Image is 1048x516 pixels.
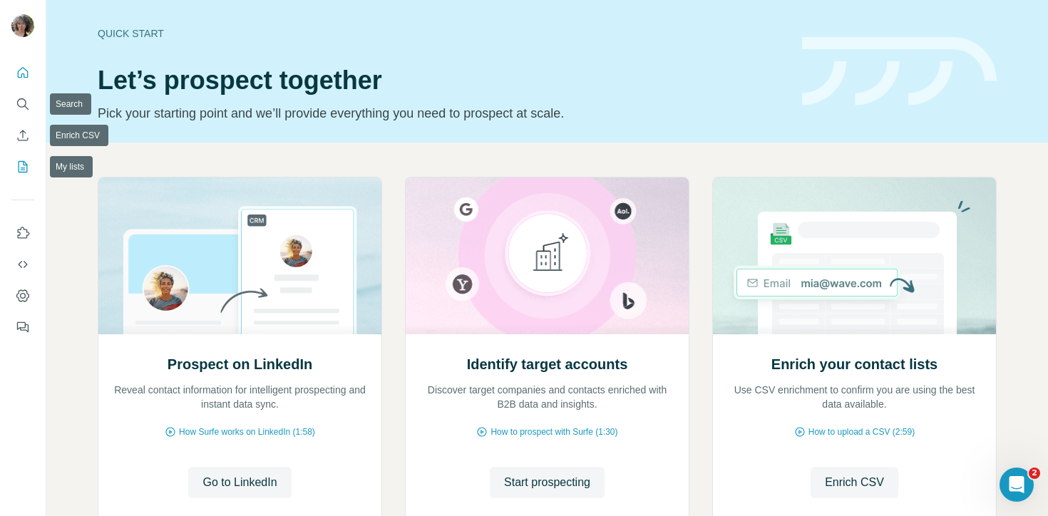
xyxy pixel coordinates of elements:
[11,220,34,246] button: Use Surfe on LinkedIn
[11,60,34,86] button: Quick start
[1000,468,1034,502] iframe: Intercom live chat
[11,14,34,37] img: Avatar
[490,467,605,498] button: Start prospecting
[420,383,674,411] p: Discover target companies and contacts enriched with B2B data and insights.
[98,26,785,41] div: Quick start
[11,283,34,309] button: Dashboard
[113,383,367,411] p: Reveal contact information for intelligent prospecting and instant data sync.
[98,177,382,334] img: Prospect on LinkedIn
[98,103,785,123] p: Pick your starting point and we’ll provide everything you need to prospect at scale.
[168,354,312,374] h2: Prospect on LinkedIn
[771,354,937,374] h2: Enrich your contact lists
[467,354,628,374] h2: Identify target accounts
[11,314,34,340] button: Feedback
[11,123,34,148] button: Enrich CSV
[802,37,997,106] img: banner
[811,467,898,498] button: Enrich CSV
[712,177,997,334] img: Enrich your contact lists
[504,474,590,491] span: Start prospecting
[405,177,689,334] img: Identify target accounts
[490,425,617,438] span: How to prospect with Surfe (1:30)
[202,474,277,491] span: Go to LinkedIn
[11,252,34,277] button: Use Surfe API
[825,474,884,491] span: Enrich CSV
[11,91,34,117] button: Search
[11,154,34,180] button: My lists
[808,425,915,438] span: How to upload a CSV (2:59)
[727,383,982,411] p: Use CSV enrichment to confirm you are using the best data available.
[188,467,291,498] button: Go to LinkedIn
[98,66,785,95] h1: Let’s prospect together
[1029,468,1040,479] span: 2
[179,425,315,438] span: How Surfe works on LinkedIn (1:58)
